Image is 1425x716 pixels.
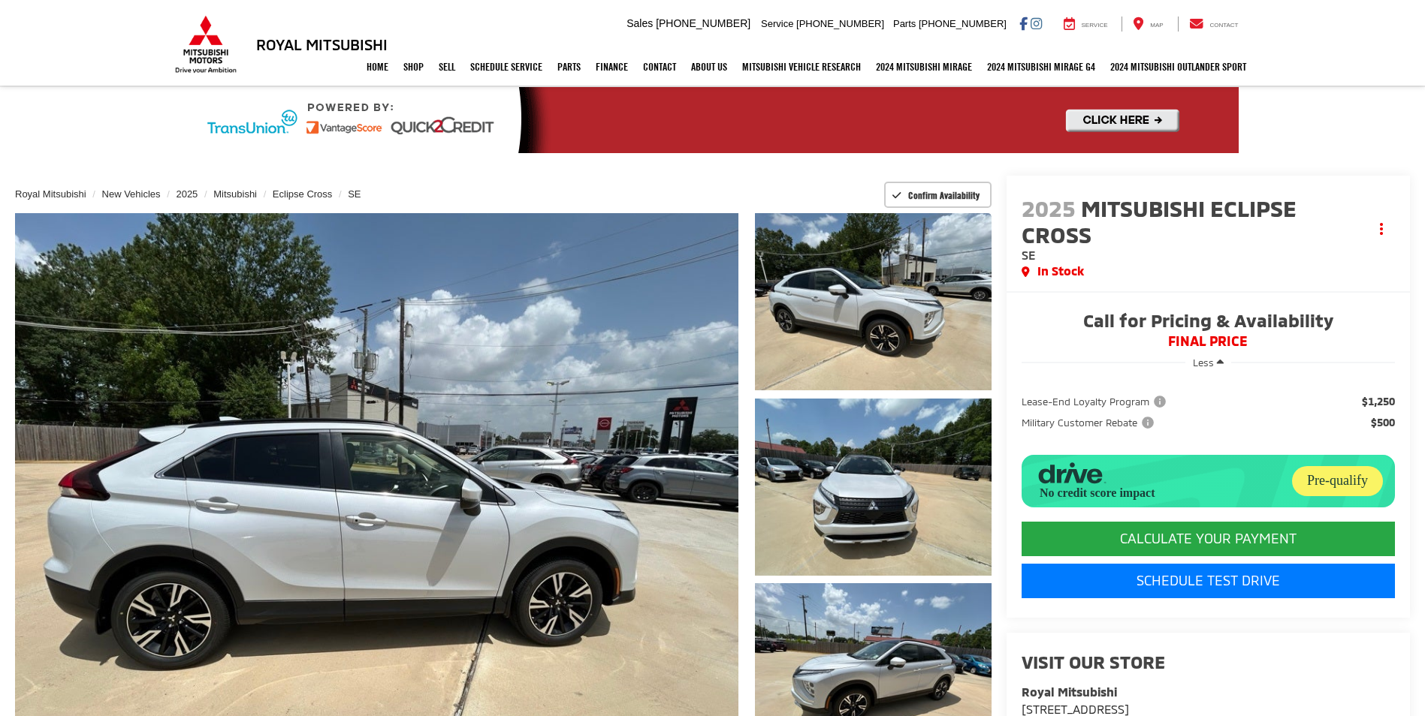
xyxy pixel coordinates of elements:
a: Service [1052,17,1119,32]
span: 2025 [1022,194,1076,221]
span: $1,250 [1362,394,1395,409]
a: Parts: Opens in a new tab [550,48,588,86]
span: Service [761,18,793,29]
span: Parts [893,18,916,29]
a: 2024 Mitsubishi Outlander SPORT [1103,48,1254,86]
a: 2024 Mitsubishi Mirage G4 [980,48,1103,86]
a: New Vehicles [102,188,161,200]
a: Contact [636,48,684,86]
span: [STREET_ADDRESS] [1022,702,1129,716]
span: Call for Pricing & Availability [1022,311,1395,334]
span: $500 [1371,415,1395,430]
span: [PHONE_NUMBER] [796,18,884,29]
span: FINAL PRICE [1022,334,1395,349]
a: Schedule Test Drive [1022,564,1395,598]
a: Eclipse Cross [273,188,332,200]
a: SE [348,188,361,200]
a: Facebook: Click to visit our Facebook page [1019,17,1028,29]
strong: Royal Mitsubishi [1022,684,1117,699]
h3: Royal Mitsubishi [256,36,388,53]
a: 2025 [176,188,198,200]
span: dropdown dots [1380,223,1383,235]
a: Instagram: Click to visit our Instagram page [1031,17,1042,29]
span: [PHONE_NUMBER] [656,17,750,29]
a: Mitsubishi Vehicle Research [735,48,868,86]
a: Map [1122,17,1174,32]
a: Finance [588,48,636,86]
a: Schedule Service: Opens in a new tab [463,48,550,86]
span: Sales [626,17,653,29]
button: Confirm Availability [884,182,992,208]
button: Less [1185,349,1231,376]
span: [PHONE_NUMBER] [919,18,1007,29]
span: Confirm Availability [908,189,980,201]
span: Map [1150,22,1163,29]
img: 2025 Mitsubishi Eclipse Cross SE [753,396,994,577]
a: Expand Photo 1 [755,213,991,390]
: CALCULATE YOUR PAYMENT [1022,522,1395,556]
a: Royal Mitsubishi [15,188,86,200]
button: Military Customer Rebate [1022,415,1159,430]
img: Mitsubishi [172,15,240,74]
img: 2025 Mitsubishi Eclipse Cross SE [753,211,994,392]
span: In Stock [1037,263,1084,280]
span: Service [1082,22,1108,29]
span: Contact [1209,22,1238,29]
span: Lease-End Loyalty Program [1022,394,1169,409]
span: Mitsubishi Eclipse Cross [1022,194,1297,248]
a: Expand Photo 2 [755,399,991,576]
span: Military Customer Rebate [1022,415,1157,430]
a: Sell [431,48,463,86]
a: Shop [396,48,431,86]
a: 2024 Mitsubishi Mirage [868,48,980,86]
a: About Us [684,48,735,86]
span: Less [1193,356,1214,369]
a: Home [359,48,396,86]
span: SE [1022,248,1036,262]
img: Quick2Credit [187,87,1239,153]
h2: Visit our Store [1022,652,1395,672]
a: Mitsubishi [213,188,257,200]
button: Actions [1369,216,1395,242]
button: Lease-End Loyalty Program [1022,394,1171,409]
a: Contact [1178,17,1250,32]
